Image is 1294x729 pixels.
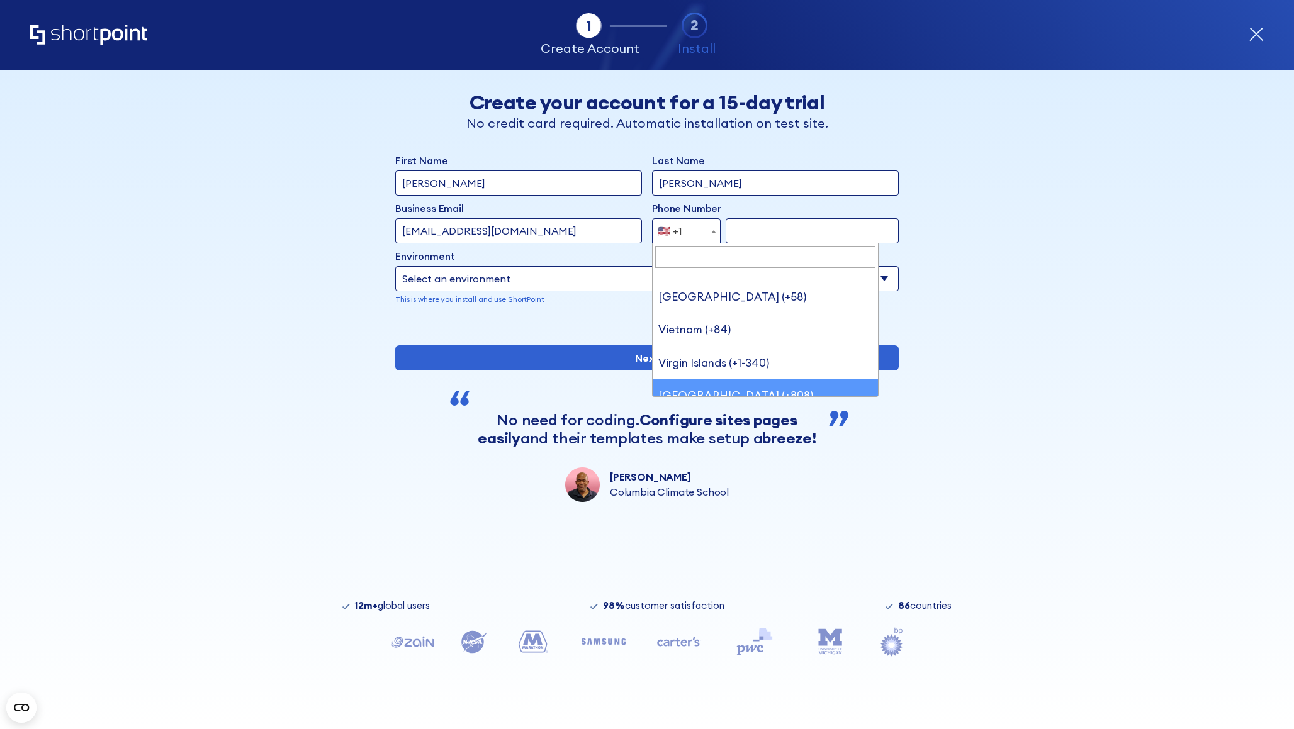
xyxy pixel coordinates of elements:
li: [GEOGRAPHIC_DATA] (+808) [653,379,878,413]
input: Search [655,246,875,268]
li: Vietnam (+84) [653,313,878,347]
li: Virgin Islands (+1-340) [653,346,878,379]
button: Open CMP widget [6,693,37,723]
li: [GEOGRAPHIC_DATA] (+58) [653,280,878,313]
